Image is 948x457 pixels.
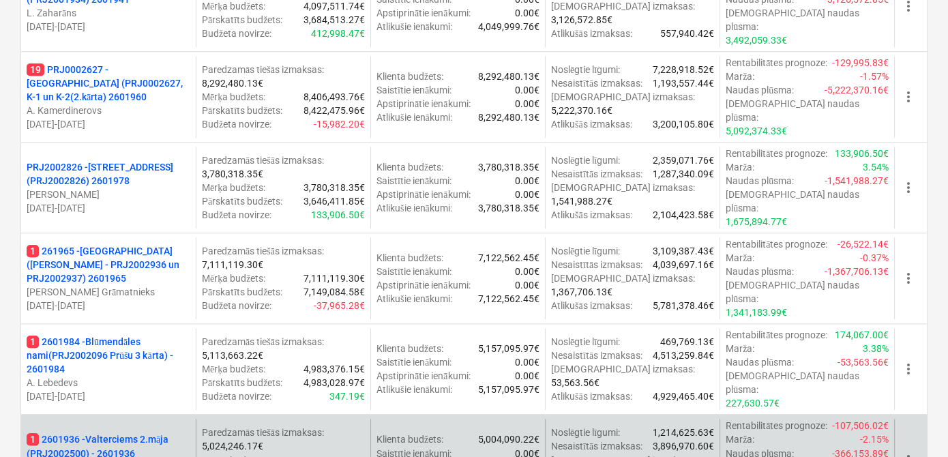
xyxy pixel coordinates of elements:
p: Naudas plūsma : [726,174,794,188]
p: Klienta budžets : [376,70,443,83]
span: more_vert [900,361,917,377]
p: 5,157,095.97€ [478,383,539,396]
p: 1,341,183.99€ [726,306,787,319]
p: 1,214,625.63€ [653,426,714,439]
p: Apstiprinātie ienākumi : [376,369,470,383]
div: 12601984 -Blūmendāles nami(PRJ2002096 Prūšu 3 kārta) - 2601984A. Lebedevs[DATE]-[DATE] [27,335,190,403]
p: [DEMOGRAPHIC_DATA] izmaksas : [551,271,695,285]
p: -15,982.20€ [314,117,365,131]
p: 3,126,572.85€ [551,13,612,27]
p: 0.00€ [515,265,539,278]
p: 3,492,059.33€ [726,33,787,47]
p: 2,104,423.58€ [653,208,714,222]
p: Mērķa budžets : [202,271,265,285]
p: Apstiprinātie ienākumi : [376,97,470,110]
p: Atlikušās izmaksas : [551,299,632,312]
p: Nesaistītās izmaksas : [551,349,642,362]
p: Pārskatīts budžets : [202,285,282,299]
p: [DEMOGRAPHIC_DATA] naudas plūsma : [726,188,889,215]
p: 53,563.56€ [551,376,599,389]
p: 261965 - [GEOGRAPHIC_DATA] ([PERSON_NAME] - PRJ2002936 un PRJ2002937) 2601965 [27,244,190,285]
p: -1.57% [860,70,889,83]
p: Noslēgtie līgumi : [551,426,620,439]
p: Budžeta novirze : [202,208,271,222]
p: [DATE] - [DATE] [27,117,190,131]
p: 0.00€ [515,174,539,188]
p: Klienta budžets : [376,432,443,446]
p: 0.00€ [515,83,539,97]
p: [DEMOGRAPHIC_DATA] naudas plūsma : [726,97,889,124]
p: Marža : [726,432,754,446]
p: 3,896,970.60€ [653,439,714,453]
p: 5,092,374.33€ [726,124,787,138]
p: -26,522.14€ [838,237,889,251]
p: Naudas plūsma : [726,355,794,369]
p: 4,513,259.84€ [653,349,714,362]
p: 8,292,480.13€ [478,110,539,124]
div: 19PRJ0002627 -[GEOGRAPHIC_DATA] (PRJ0002627, K-1 un K-2(2.kārta) 2601960A. Kamerdinerovs[DATE]-[D... [27,63,190,131]
p: 4,983,376.15€ [303,362,365,376]
p: Noslēgtie līgumi : [551,63,620,76]
p: Rentabilitātes prognoze : [726,419,827,432]
p: 3,200,105.80€ [653,117,714,131]
p: 3,780,318.35€ [478,201,539,215]
p: Mērķa budžets : [202,181,265,194]
p: [DEMOGRAPHIC_DATA] izmaksas : [551,90,695,104]
p: 1,541,988.27€ [551,194,612,208]
p: Nesaistītās izmaksas : [551,258,642,271]
iframe: Chat Widget [880,392,948,457]
p: Mērķa budžets : [202,90,265,104]
p: 0.00€ [515,97,539,110]
p: Saistītie ienākumi : [376,83,451,97]
p: 1,675,894.77€ [726,215,787,228]
p: Mērķa budžets : [202,362,265,376]
p: -1,541,988.27€ [825,174,889,188]
p: Budžeta novirze : [202,299,271,312]
p: Marža : [726,342,754,355]
p: Pārskatīts budžets : [202,104,282,117]
p: Noslēgtie līgumi : [551,244,620,258]
p: 2,359,071.76€ [653,153,714,167]
p: [DATE] - [DATE] [27,389,190,403]
p: A. Kamerdinerovs [27,104,190,117]
p: [DEMOGRAPHIC_DATA] naudas plūsma : [726,6,889,33]
p: -53,563.56€ [838,355,889,369]
p: 3.54% [863,160,889,174]
p: Marža : [726,70,754,83]
p: 557,940.42€ [660,27,714,40]
span: 19 [27,63,44,76]
p: Klienta budžets : [376,251,443,265]
p: Naudas plūsma : [726,265,794,278]
p: Paredzamās tiešās izmaksas : [202,426,324,439]
p: Nesaistītās izmaksas : [551,439,642,453]
p: Rentabilitātes prognoze : [726,56,827,70]
p: 7,122,562.45€ [478,251,539,265]
p: 5,222,370.16€ [551,104,612,117]
p: Noslēgtie līgumi : [551,153,620,167]
p: [PERSON_NAME] [27,188,190,201]
p: Atlikušie ienākumi : [376,292,452,306]
p: 0.00€ [515,369,539,383]
p: 3,684,513.27€ [303,13,365,27]
p: 5,004,090.22€ [478,432,539,446]
p: 4,983,028.97€ [303,376,365,389]
p: Pārskatīts budžets : [202,13,282,27]
p: [DEMOGRAPHIC_DATA] naudas plūsma : [726,369,889,396]
p: 0.00€ [515,6,539,20]
p: PRJ0002627 - [GEOGRAPHIC_DATA] (PRJ0002627, K-1 un K-2(2.kārta) 2601960 [27,63,190,104]
p: 7,111,119.30€ [202,258,263,271]
p: Klienta budžets : [376,342,443,355]
p: 2601984 - Blūmendāles nami(PRJ2002096 Prūšu 3 kārta) - 2601984 [27,335,190,376]
p: Apstiprinātie ienākumi : [376,6,470,20]
p: Rentabilitātes prognoze : [726,237,827,251]
p: 8,406,493.76€ [303,90,365,104]
p: 3,109,387.43€ [653,244,714,258]
p: Paredzamās tiešās izmaksas : [202,63,324,76]
p: Budžeta novirze : [202,117,271,131]
p: [DEMOGRAPHIC_DATA] izmaksas : [551,181,695,194]
p: 347.19€ [329,389,365,403]
p: Atlikušie ienākumi : [376,110,452,124]
p: Budžeta novirze : [202,389,271,403]
p: 8,422,475.96€ [303,104,365,117]
p: [PERSON_NAME] Grāmatnieks [27,285,190,299]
